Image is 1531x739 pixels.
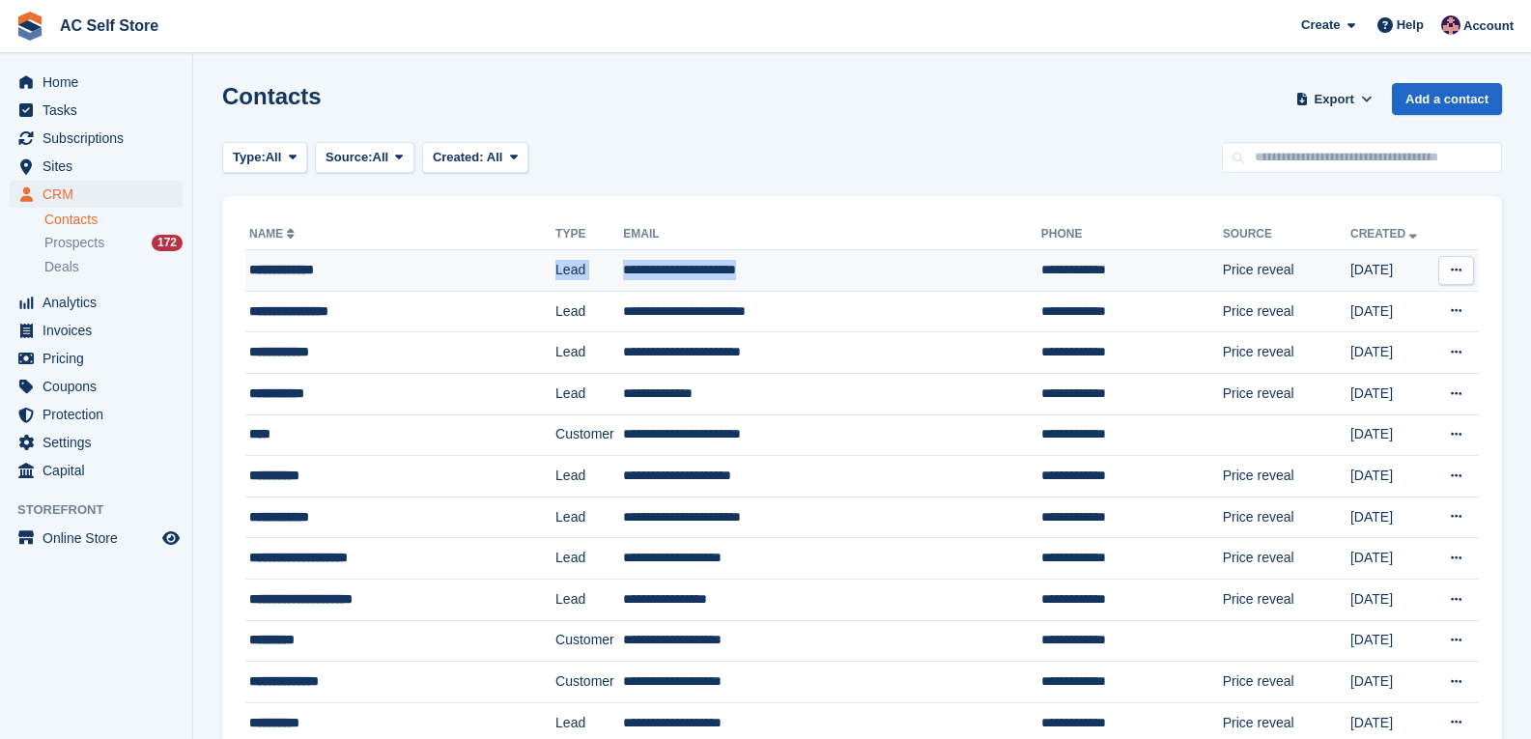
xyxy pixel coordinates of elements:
td: Lead [555,373,623,414]
span: All [487,150,503,164]
a: Add a contact [1392,83,1502,115]
span: All [266,148,282,167]
a: menu [10,69,183,96]
span: Online Store [43,525,158,552]
img: stora-icon-8386f47178a22dfd0bd8f6a31ec36ba5ce8667c1dd55bd0f319d3a0aa187defe.svg [15,12,44,41]
a: menu [10,401,183,428]
td: Price reveal [1223,538,1350,580]
td: Lead [555,497,623,538]
span: Home [43,69,158,96]
td: Customer [555,620,623,662]
button: Export [1291,83,1376,115]
a: menu [10,457,183,484]
td: Lead [555,250,623,292]
span: Sites [43,153,158,180]
span: CRM [43,181,158,208]
button: Created: All [422,142,528,174]
span: Prospects [44,234,104,252]
td: Price reveal [1223,250,1350,292]
a: menu [10,525,183,552]
td: Lead [555,291,623,332]
td: [DATE] [1350,497,1432,538]
td: [DATE] [1350,579,1432,620]
a: Contacts [44,211,183,229]
td: Price reveal [1223,373,1350,414]
button: Source: All [315,142,414,174]
td: Price reveal [1223,291,1350,332]
span: Storefront [17,500,192,520]
td: [DATE] [1350,538,1432,580]
span: Export [1315,90,1354,109]
span: Subscriptions [43,125,158,152]
td: [DATE] [1350,620,1432,662]
th: Source [1223,219,1350,250]
a: menu [10,181,183,208]
a: menu [10,317,183,344]
a: menu [10,289,183,316]
a: Preview store [159,526,183,550]
td: Price reveal [1223,579,1350,620]
td: [DATE] [1350,662,1432,703]
span: Protection [43,401,158,428]
td: Lead [555,332,623,374]
td: [DATE] [1350,373,1432,414]
span: Capital [43,457,158,484]
span: Invoices [43,317,158,344]
td: Customer [555,662,623,703]
td: [DATE] [1350,332,1432,374]
th: Email [623,219,1041,250]
span: Coupons [43,373,158,400]
a: menu [10,153,183,180]
span: Deals [44,258,79,276]
a: Prospects 172 [44,233,183,253]
a: AC Self Store [52,10,166,42]
span: Tasks [43,97,158,124]
td: [DATE] [1350,456,1432,497]
a: menu [10,125,183,152]
td: Price reveal [1223,332,1350,374]
span: Type: [233,148,266,167]
span: All [373,148,389,167]
a: Created [1350,227,1421,241]
td: Lead [555,456,623,497]
span: Analytics [43,289,158,316]
td: [DATE] [1350,291,1432,332]
a: menu [10,345,183,372]
span: Settings [43,429,158,456]
button: Type: All [222,142,307,174]
th: Type [555,219,623,250]
td: Customer [555,414,623,456]
a: menu [10,97,183,124]
span: Help [1397,15,1424,35]
span: Account [1463,16,1514,36]
th: Phone [1041,219,1223,250]
span: Pricing [43,345,158,372]
span: Source: [326,148,372,167]
h1: Contacts [222,83,322,109]
td: Price reveal [1223,497,1350,538]
div: 172 [152,235,183,251]
a: menu [10,373,183,400]
span: Created: [433,150,484,164]
td: Lead [555,538,623,580]
td: Price reveal [1223,662,1350,703]
td: Price reveal [1223,456,1350,497]
td: Lead [555,579,623,620]
td: [DATE] [1350,250,1432,292]
img: Ted Cox [1441,15,1460,35]
a: Deals [44,257,183,277]
a: menu [10,429,183,456]
a: Name [249,227,298,241]
td: [DATE] [1350,414,1432,456]
span: Create [1301,15,1340,35]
